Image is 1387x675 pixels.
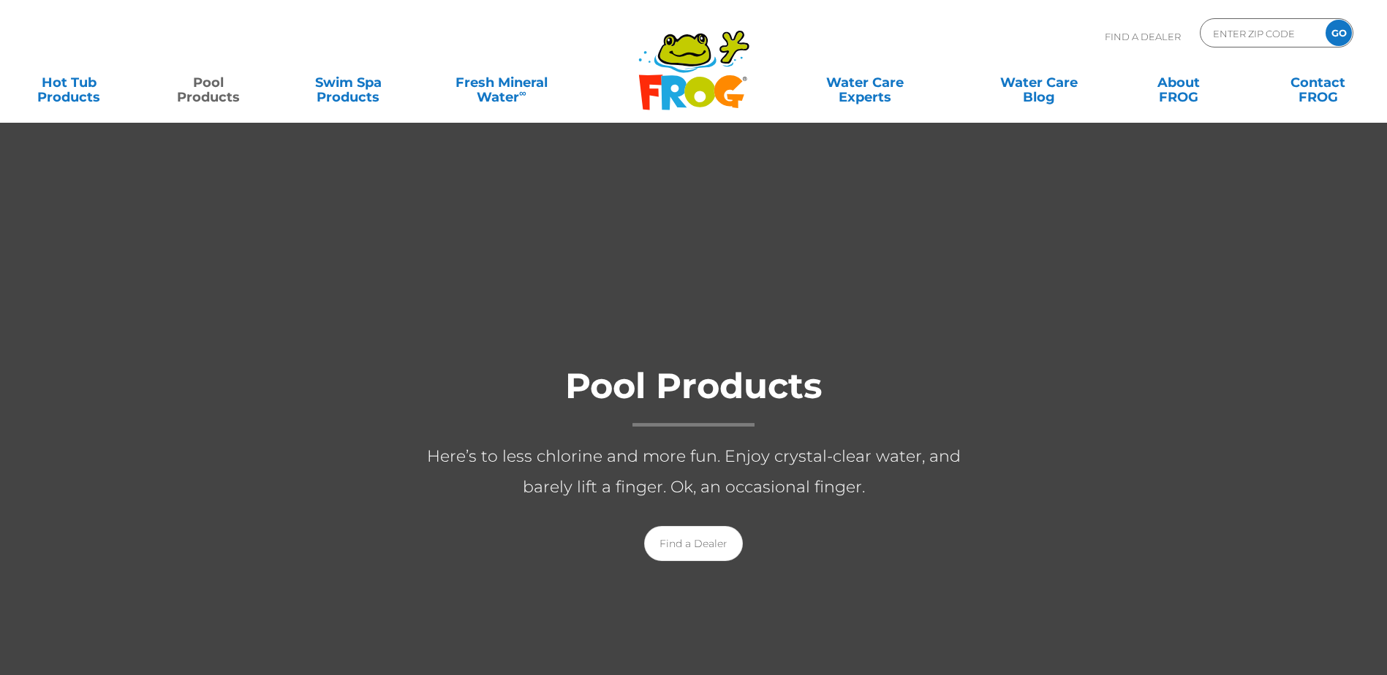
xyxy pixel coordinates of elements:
sup: ∞ [519,87,526,99]
input: GO [1326,20,1352,46]
h1: Pool Products [401,367,986,427]
a: AboutFROG [1124,68,1233,97]
a: Find a Dealer [644,526,743,561]
a: Water CareBlog [984,68,1093,97]
a: ContactFROG [1263,68,1372,97]
input: Zip Code Form [1212,23,1310,44]
a: Hot TubProducts [15,68,124,97]
a: PoolProducts [154,68,263,97]
a: Swim SpaProducts [294,68,403,97]
a: Fresh MineralWater∞ [434,68,570,97]
a: Water CareExperts [777,68,953,97]
p: Here’s to less chlorine and more fun. Enjoy crystal-clear water, and barely lift a finger. Ok, an... [401,441,986,503]
p: Find A Dealer [1105,18,1181,55]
